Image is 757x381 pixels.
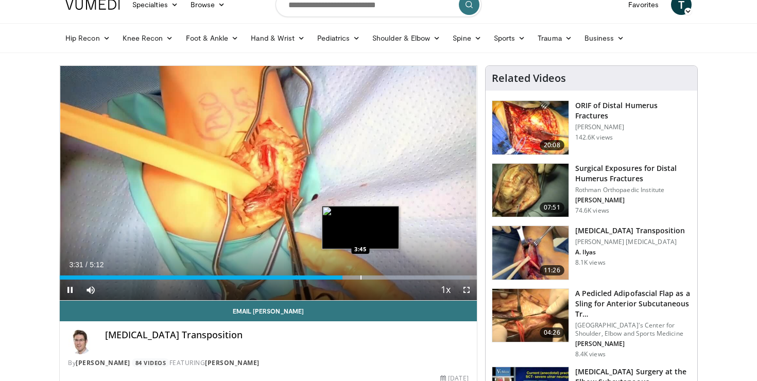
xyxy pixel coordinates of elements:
[105,330,469,341] h4: [MEDICAL_DATA] Transposition
[492,100,691,155] a: 20:08 ORIF of Distal Humerus Fractures [PERSON_NAME] 142.6K views
[60,275,477,280] div: Progress Bar
[540,265,564,275] span: 11:26
[575,100,691,121] h3: ORIF of Distal Humerus Fractures
[68,330,93,354] img: Avatar
[132,358,169,367] a: 84 Videos
[492,226,691,280] a: 11:26 [MEDICAL_DATA] Transposition [PERSON_NAME] [MEDICAL_DATA] A. Ilyas 8.1K views
[69,261,83,269] span: 3:31
[575,258,606,267] p: 8.1K views
[575,186,691,194] p: Rothman Orthopaedic Institute
[436,280,456,300] button: Playback Rate
[322,206,399,249] img: image.jpeg
[366,28,446,48] a: Shoulder & Elbow
[575,350,606,358] p: 8.4K views
[180,28,245,48] a: Foot & Ankle
[116,28,180,48] a: Knee Recon
[205,358,260,367] a: [PERSON_NAME]
[245,28,311,48] a: Hand & Wrist
[60,280,80,300] button: Pause
[531,28,578,48] a: Trauma
[492,101,569,154] img: orif-sanch_3.png.150x105_q85_crop-smart_upscale.jpg
[492,288,691,358] a: 04:26 A Pedicled Adipofascial Flap as a Sling for Anterior Subcutaneous Tr… [GEOGRAPHIC_DATA]'s C...
[59,28,116,48] a: Hip Recon
[540,140,564,150] span: 20:08
[575,226,685,236] h3: [MEDICAL_DATA] Transposition
[575,163,691,184] h3: Surgical Exposures for Distal Humerus Fractures
[492,164,569,217] img: 70322_0000_3.png.150x105_q85_crop-smart_upscale.jpg
[76,358,130,367] a: [PERSON_NAME]
[492,72,566,84] h4: Related Videos
[446,28,487,48] a: Spine
[85,261,88,269] span: /
[60,66,477,301] video-js: Video Player
[575,288,691,319] h3: A Pedicled Adipofascial Flap as a Sling for Anterior Subcutaneous Tr…
[492,163,691,218] a: 07:51 Surgical Exposures for Distal Humerus Fractures Rothman Orthopaedic Institute [PERSON_NAME]...
[578,28,631,48] a: Business
[575,206,609,215] p: 74.6K views
[575,196,691,204] p: [PERSON_NAME]
[540,327,564,338] span: 04:26
[488,28,532,48] a: Sports
[68,358,469,368] div: By FEATURING
[575,248,685,256] p: A. Ilyas
[575,238,685,246] p: [PERSON_NAME] [MEDICAL_DATA]
[540,202,564,213] span: 07:51
[492,289,569,342] img: rosen1_1.png.150x105_q85_crop-smart_upscale.jpg
[80,280,101,300] button: Mute
[575,123,691,131] p: [PERSON_NAME]
[311,28,366,48] a: Pediatrics
[456,280,477,300] button: Fullscreen
[575,340,691,348] p: [PERSON_NAME]
[90,261,104,269] span: 5:12
[60,301,477,321] a: Email [PERSON_NAME]
[575,321,691,338] p: [GEOGRAPHIC_DATA]'s Center for Shoulder, Elbow and Sports Medicine
[492,226,569,280] img: 4c3c6f75-4af4-4fa2-bff6-d5a560996c15.150x105_q85_crop-smart_upscale.jpg
[575,133,613,142] p: 142.6K views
